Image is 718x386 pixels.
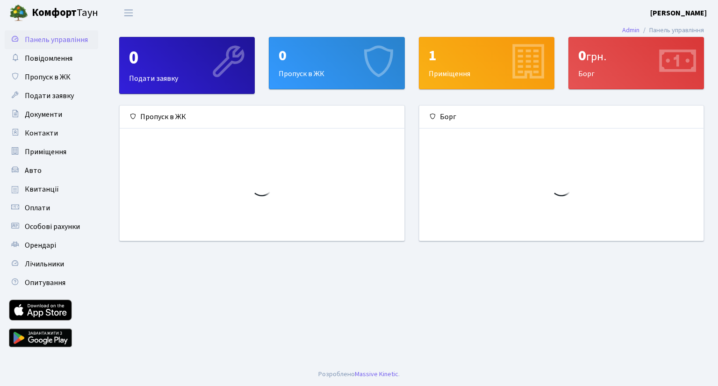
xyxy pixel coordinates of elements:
[25,109,62,120] span: Документи
[5,217,98,236] a: Особові рахунки
[622,25,639,35] a: Admin
[650,7,707,19] a: [PERSON_NAME]
[569,37,704,89] div: Борг
[5,86,98,105] a: Подати заявку
[25,203,50,213] span: Оплати
[25,72,71,82] span: Пропуск в ЖК
[25,222,80,232] span: Особові рахунки
[355,369,398,379] a: Massive Kinetic
[5,180,98,199] a: Квитанції
[269,37,404,89] div: Пропуск в ЖК
[429,47,545,64] div: 1
[25,147,66,157] span: Приміщення
[25,278,65,288] span: Опитування
[25,240,56,250] span: Орендарі
[25,165,42,176] span: Авто
[25,259,64,269] span: Лічильники
[129,47,245,69] div: 0
[5,161,98,180] a: Авто
[5,49,98,68] a: Повідомлення
[117,5,140,21] button: Переключити навігацію
[32,5,98,21] span: Таун
[120,106,404,129] div: Пропуск в ЖК
[32,5,77,20] b: Комфорт
[419,106,704,129] div: Борг
[25,35,88,45] span: Панель управління
[279,47,395,64] div: 0
[9,4,28,22] img: logo.png
[119,37,255,94] a: 0Подати заявку
[5,68,98,86] a: Пропуск в ЖК
[5,105,98,124] a: Документи
[639,25,704,36] li: Панель управління
[120,37,254,93] div: Подати заявку
[318,369,400,379] div: Розроблено .
[25,91,74,101] span: Подати заявку
[586,49,606,65] span: грн.
[5,30,98,49] a: Панель управління
[5,199,98,217] a: Оплати
[5,255,98,273] a: Лічильники
[5,143,98,161] a: Приміщення
[5,273,98,292] a: Опитування
[5,236,98,255] a: Орендарі
[5,124,98,143] a: Контакти
[269,37,404,89] a: 0Пропуск в ЖК
[419,37,554,89] div: Приміщення
[650,8,707,18] b: [PERSON_NAME]
[608,21,718,40] nav: breadcrumb
[25,184,59,194] span: Квитанції
[25,53,72,64] span: Повідомлення
[578,47,694,64] div: 0
[419,37,554,89] a: 1Приміщення
[25,128,58,138] span: Контакти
